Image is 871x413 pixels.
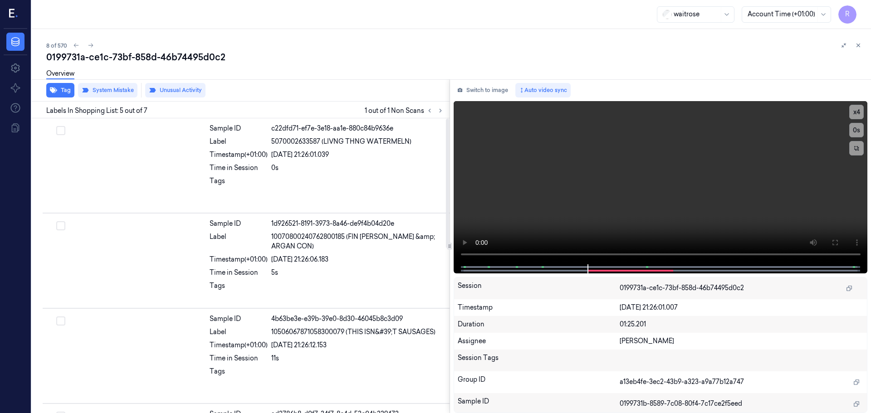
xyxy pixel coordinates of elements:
span: 10070800240762800185 (FIN [PERSON_NAME] &amp; ARGAN CON) [271,232,444,251]
span: 0199731b-8589-7c08-80f4-7c17ce2f5eed [620,399,742,408]
div: Tags [210,176,268,191]
span: 8 of 570 [46,42,67,49]
a: Overview [46,69,74,79]
div: c22dfd71-ef7e-3e18-aa1e-880c84b9636e [271,124,444,133]
div: Label [210,137,268,146]
div: Sample ID [210,314,268,324]
div: Time in Session [210,268,268,277]
div: Assignee [458,336,620,346]
button: Select row [56,126,65,135]
div: Tags [210,281,268,296]
div: [PERSON_NAME] [620,336,863,346]
button: Switch to image [454,83,512,97]
div: Sample ID [458,397,620,411]
span: 0199731a-ce1c-73bf-858d-46b74495d0c2 [620,283,744,293]
div: 4b63be3e-e39b-39e0-8d30-46045b8c3d09 [271,314,444,324]
button: System Mistake [78,83,137,97]
button: Tag [46,83,74,97]
div: Session Tags [458,353,620,368]
div: [DATE] 21:26:06.183 [271,255,444,264]
div: 1d926521-8191-3973-8a46-de9f4b04d20e [271,219,444,228]
span: Labels In Shopping List: 5 out of 7 [46,106,147,116]
div: Sample ID [210,219,268,228]
button: Select row [56,221,65,230]
div: Time in Session [210,163,268,173]
div: Timestamp (+01:00) [210,255,268,264]
div: [DATE] 21:26:12.153 [271,340,444,350]
button: x4 [849,105,864,119]
button: Select row [56,316,65,326]
div: [DATE] 21:26:01.039 [271,150,444,160]
button: R [838,5,856,24]
div: Tags [210,367,268,381]
div: Timestamp (+01:00) [210,340,268,350]
div: Duration [458,320,620,329]
div: 5s [271,268,444,277]
span: 10506067871058300079 (THIS ISN&#39;T SAUSAGES) [271,327,435,337]
div: Session [458,281,620,296]
span: 1 out of 1 Non Scans [365,105,446,116]
div: 11s [271,354,444,363]
div: Timestamp (+01:00) [210,150,268,160]
div: Sample ID [210,124,268,133]
span: a13eb4fe-3ec2-43b9-a323-a9a77b12a747 [620,377,744,387]
span: 5070002633587 (LIVNG THNG WATERMELN) [271,137,411,146]
div: 01:25.201 [620,320,863,329]
div: 0s [271,163,444,173]
button: Unusual Activity [145,83,206,97]
div: Group ID [458,375,620,389]
div: [DATE] 21:26:01.007 [620,303,863,312]
button: Auto video sync [515,83,571,97]
div: Label [210,232,268,251]
div: 0199731a-ce1c-73bf-858d-46b74495d0c2 [46,51,864,63]
div: Label [210,327,268,337]
div: Time in Session [210,354,268,363]
button: 0s [849,123,864,137]
div: Timestamp [458,303,620,312]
